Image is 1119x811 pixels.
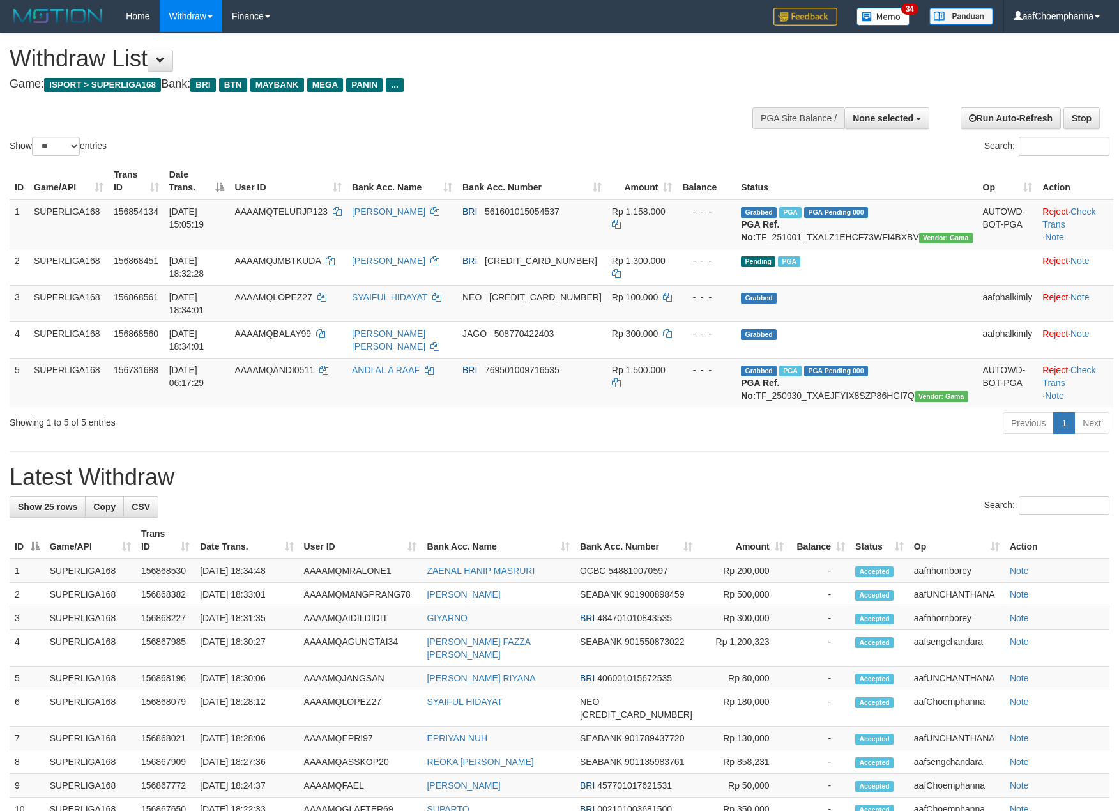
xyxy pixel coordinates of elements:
[697,667,789,690] td: Rp 80,000
[85,496,124,518] a: Copy
[132,502,150,512] span: CSV
[804,366,868,376] span: PGA Pending
[697,750,789,774] td: Rp 858,231
[682,291,731,304] div: - - -
[1074,412,1109,434] a: Next
[1010,673,1029,683] a: Note
[45,583,136,606] td: SUPERLIGA168
[10,249,29,285] td: 2
[45,690,136,727] td: SUPERLIGA168
[10,522,45,559] th: ID: activate to sort column descending
[109,163,164,199] th: Trans ID: activate to sort column ascending
[682,254,731,267] div: - - -
[10,411,457,429] div: Showing 1 to 5 of 5 entries
[234,328,311,339] span: AAAAMQBALAY99
[984,496,1109,515] label: Search:
[789,750,850,774] td: -
[346,78,383,92] span: PANIN
[234,365,314,375] span: AAAAMQANDI0511
[299,559,422,583] td: AAAAMQMRALONE1
[1010,757,1029,767] a: Note
[855,674,894,684] span: Accepted
[850,522,909,559] th: Status: activate to sort column ascending
[190,78,215,92] span: BRI
[1010,780,1029,791] a: Note
[612,365,666,375] span: Rp 1.500.000
[1042,256,1068,266] a: Reject
[597,613,672,623] span: Copy 484701010843535 to clipboard
[219,78,247,92] span: BTN
[45,774,136,798] td: SUPERLIGA168
[234,256,321,266] span: AAAAMQJMBTKUDA
[427,733,487,743] a: EPRIYAN NUH
[485,256,597,266] span: Copy 300501024436531 to clipboard
[978,285,1038,321] td: aafphalkimly
[773,8,837,26] img: Feedback.jpg
[10,285,29,321] td: 3
[909,690,1005,727] td: aafChoemphanna
[195,606,298,630] td: [DATE] 18:31:35
[427,613,468,623] a: GIYARNO
[1037,163,1113,199] th: Action
[909,583,1005,606] td: aafUNCHANTHANA
[1037,285,1113,321] td: ·
[29,358,109,407] td: SUPERLIGA168
[677,163,736,199] th: Balance
[164,163,230,199] th: Date Trans.: activate to sort column descending
[608,566,667,576] span: Copy 548810070597 to clipboard
[855,614,894,624] span: Accepted
[789,690,850,727] td: -
[580,613,595,623] span: BRI
[114,328,158,339] span: 156868560
[1010,637,1029,647] a: Note
[978,163,1038,199] th: Op: activate to sort column ascending
[299,750,422,774] td: AAAAMQASSKOP20
[1042,206,1095,229] a: Check Trans
[1053,412,1075,434] a: 1
[462,365,477,375] span: BRI
[741,329,777,340] span: Grabbed
[580,733,622,743] span: SEABANK
[741,378,779,401] b: PGA Ref. No:
[234,292,312,302] span: AAAAMQLOPEZ27
[741,207,777,218] span: Grabbed
[1019,496,1109,515] input: Search:
[978,199,1038,249] td: AUTOWD-BOT-PGA
[307,78,344,92] span: MEGA
[855,566,894,577] span: Accepted
[114,256,158,266] span: 156868451
[462,206,477,217] span: BRI
[352,328,425,351] a: [PERSON_NAME] [PERSON_NAME]
[44,78,161,92] span: ISPORT > SUPERLIGA168
[10,137,107,156] label: Show entries
[136,750,195,774] td: 156867909
[741,366,777,376] span: Grabbed
[909,667,1005,690] td: aafUNCHANTHANA
[114,365,158,375] span: 156731688
[855,637,894,648] span: Accepted
[195,559,298,583] td: [DATE] 18:34:48
[299,667,422,690] td: AAAAMQJANGSAN
[736,358,977,407] td: TF_250930_TXAEJFYIX8SZP86HGI7Q
[169,256,204,279] span: [DATE] 18:32:28
[682,327,731,340] div: - - -
[10,727,45,750] td: 7
[10,6,107,26] img: MOTION_logo.png
[10,465,1109,490] h1: Latest Withdraw
[736,199,977,249] td: TF_251001_TXALZ1EHCF73WFI4BXBV
[1070,256,1090,266] a: Note
[597,673,672,683] span: Copy 406001015672535 to clipboard
[462,256,477,266] span: BRI
[136,522,195,559] th: Trans ID: activate to sort column ascending
[919,233,973,243] span: Vendor URL: https://trx31.1velocity.biz
[195,750,298,774] td: [DATE] 18:27:36
[422,522,574,559] th: Bank Acc. Name: activate to sort column ascending
[789,522,850,559] th: Balance: activate to sort column ascending
[489,292,602,302] span: Copy 5859459223534313 to clipboard
[612,206,666,217] span: Rp 1.158.000
[195,727,298,750] td: [DATE] 18:28:06
[741,293,777,304] span: Grabbed
[10,630,45,667] td: 4
[485,206,559,217] span: Copy 561601015054537 to clipboard
[299,630,422,667] td: AAAAMQAGUNGTAI34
